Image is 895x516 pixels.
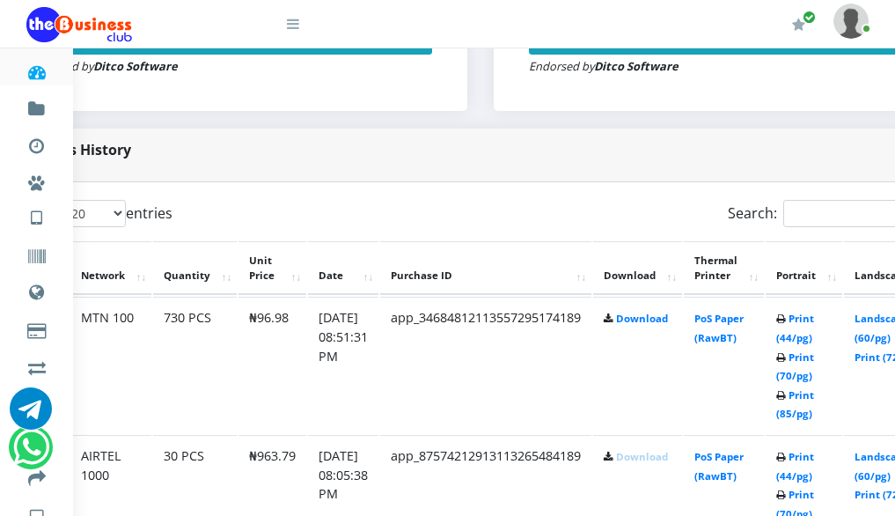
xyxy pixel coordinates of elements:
td: MTN 100 [70,297,151,433]
th: Date: activate to sort column ascending [308,241,378,296]
a: Print (70/pg) [776,350,814,383]
a: Download [616,312,668,325]
a: Cable TV, Electricity [26,306,47,349]
td: 730 PCS [153,297,237,433]
img: User [833,4,869,38]
a: Transfer to Bank [26,454,47,497]
a: Chat for support [13,439,49,468]
select: Showentries [60,200,126,227]
i: Renew/Upgrade Subscription [792,18,805,32]
a: Fund wallet [26,85,47,127]
th: Thermal Printer: activate to sort column ascending [684,241,764,296]
th: Quantity: activate to sort column ascending [153,241,237,296]
small: Endorsed by [28,58,178,74]
a: Transactions [26,122,47,164]
td: app_34684812113557295174189 [380,297,591,433]
a: VTU [26,194,47,238]
a: Print (44/pg) [776,312,814,344]
a: Dashboard [26,48,47,90]
a: Airtime -2- Cash [26,343,47,386]
th: Purchase ID: activate to sort column ascending [380,241,591,296]
a: Miscellaneous Payments [26,158,47,201]
th: Portrait: activate to sort column ascending [766,241,842,296]
a: Register a Referral [26,380,47,423]
a: Print (44/pg) [776,450,814,483]
label: Show entries [24,200,172,227]
th: Download: activate to sort column ascending [593,241,682,296]
a: Nigerian VTU [67,194,214,224]
a: Vouchers [26,232,47,275]
small: Endorsed by [529,58,679,74]
th: Network: activate to sort column ascending [70,241,151,296]
td: [DATE] 08:51:31 PM [308,297,378,433]
a: PoS Paper (RawBT) [694,312,744,344]
strong: Ditco Software [594,58,679,74]
a: Print (85/pg) [776,388,814,421]
a: Download [616,450,668,463]
a: Data [26,268,47,312]
strong: Ditco Software [93,58,178,74]
td: ₦96.98 [238,297,306,433]
a: PoS Paper (RawBT) [694,450,744,483]
a: International VTU [67,219,214,249]
a: Chat for support [10,401,52,430]
th: Unit Price: activate to sort column ascending [238,241,306,296]
span: Renew/Upgrade Subscription [803,11,816,24]
img: Logo [26,7,132,42]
